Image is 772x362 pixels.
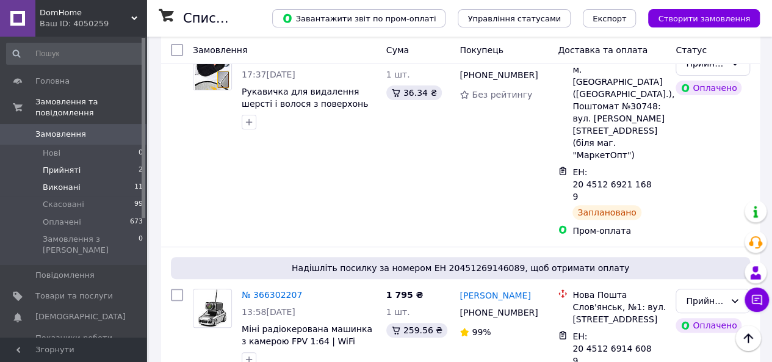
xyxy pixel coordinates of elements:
input: Пошук [6,43,144,65]
span: Показники роботи компанії [35,333,113,355]
div: Оплачено [676,318,741,333]
div: 36.34 ₴ [386,85,442,100]
button: Чат з покупцем [745,288,769,312]
span: Без рейтингу [472,90,532,100]
span: [DEMOGRAPHIC_DATA] [35,311,126,322]
div: Слов'янськ, №1: вул. [STREET_ADDRESS] [572,301,666,325]
span: DomHome [40,7,131,18]
span: Завантажити звіт по пром-оплаті [282,13,436,24]
span: 2 [139,165,143,176]
button: Наверх [735,325,761,351]
img: Фото товару [198,289,226,327]
span: Покупець [460,45,503,55]
span: Головна [35,76,70,87]
a: Фото товару [193,51,232,90]
button: Створити замовлення [648,9,760,27]
div: Ваш ID: 4050259 [40,18,146,29]
span: 13:58[DATE] [242,307,295,317]
div: Прийнято [686,57,725,70]
span: 1 795 ₴ [386,290,424,300]
span: Прийняті [43,165,81,176]
span: ЕН: 20 4512 6921 1689 [572,167,651,201]
div: [PHONE_NUMBER] [457,304,538,321]
div: 259.56 ₴ [386,323,447,338]
span: Доставка та оплата [558,45,648,55]
span: Замовлення та повідомлення [35,96,146,118]
a: Рукавичка для видалення шерсті і волося з поверхонь двостороння антистатична 20×12 см [242,87,368,133]
span: 11 [134,182,143,193]
span: 99 [134,199,143,210]
span: Нові [43,148,60,159]
a: Фото товару [193,289,232,328]
h1: Список замовлень [183,11,307,26]
span: 1 шт. [386,307,410,317]
span: Замовлення з [PERSON_NAME] [43,234,139,256]
span: Створити замовлення [658,14,750,23]
a: [PERSON_NAME] [460,289,530,302]
div: Прийнято [686,294,725,308]
span: 0 [139,148,143,159]
span: Надішліть посилку за номером ЕН 20451269146089, щоб отримати оплату [176,262,745,274]
span: Статус [676,45,707,55]
span: Скасовані [43,199,84,210]
span: Замовлення [35,129,86,140]
button: Управління статусами [458,9,571,27]
span: Експорт [593,14,627,23]
span: 17:37[DATE] [242,70,295,79]
div: [PHONE_NUMBER] [457,67,538,84]
span: Виконані [43,182,81,193]
div: Нова Пошта [572,289,666,301]
button: Експорт [583,9,637,27]
div: Заплановано [572,205,641,220]
span: 0 [139,234,143,256]
a: Створити замовлення [636,13,760,23]
div: м. [GEOGRAPHIC_DATA] ([GEOGRAPHIC_DATA].), Поштомат №30748: вул. [PERSON_NAME][STREET_ADDRESS] (б... [572,63,666,161]
span: Замовлення [193,45,247,55]
div: Оплачено [676,81,741,95]
span: Оплачені [43,217,81,228]
span: Управління статусами [467,14,561,23]
span: 99% [472,327,491,337]
button: Завантажити звіт по пром-оплаті [272,9,446,27]
span: 1 шт. [386,70,410,79]
a: № 366302207 [242,290,302,300]
span: Повідомлення [35,270,95,281]
span: Товари та послуги [35,291,113,302]
img: Фото товару [193,52,231,90]
span: Cума [386,45,409,55]
span: 673 [130,217,143,228]
div: Пром-оплата [572,225,666,237]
